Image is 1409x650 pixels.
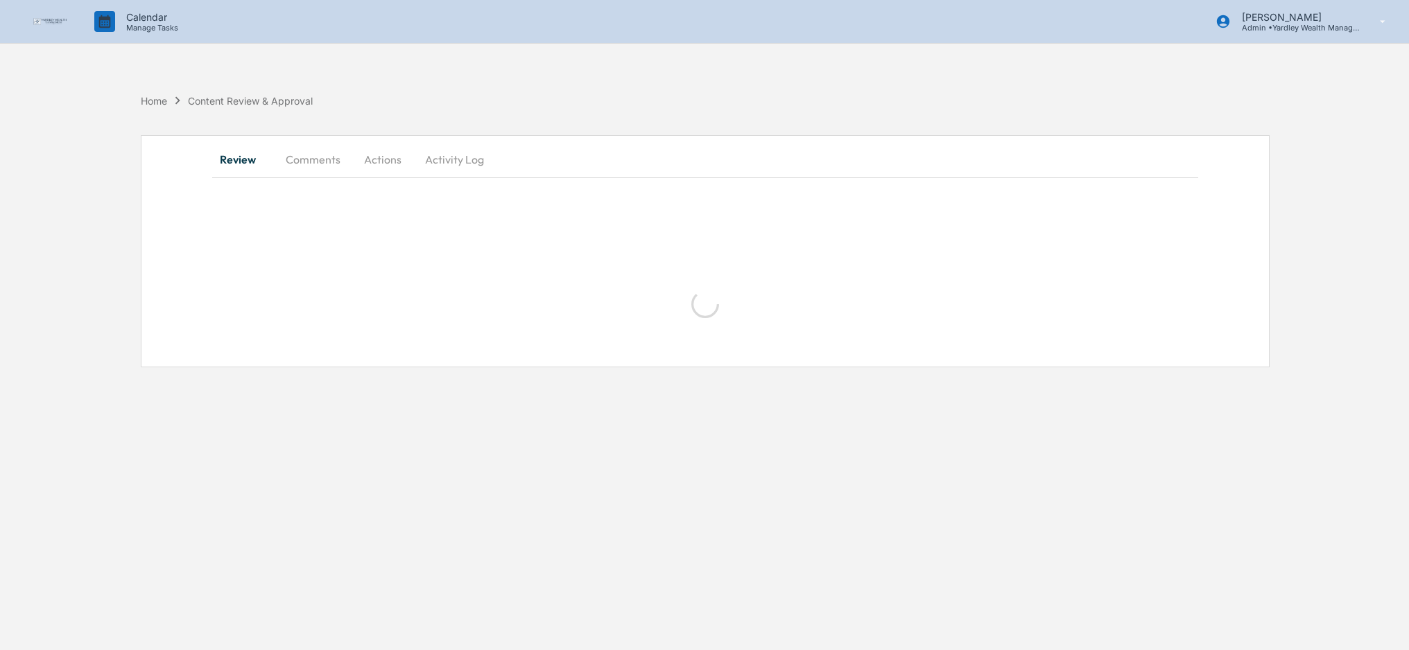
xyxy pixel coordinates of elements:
[212,143,1198,176] div: secondary tabs example
[33,18,67,26] img: logo
[414,143,495,176] button: Activity Log
[115,23,185,33] p: Manage Tasks
[141,95,167,107] div: Home
[275,143,352,176] button: Comments
[212,143,275,176] button: Review
[352,143,414,176] button: Actions
[1231,23,1360,33] p: Admin • Yardley Wealth Management
[1231,11,1360,23] p: [PERSON_NAME]
[188,95,313,107] div: Content Review & Approval
[115,11,185,23] p: Calendar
